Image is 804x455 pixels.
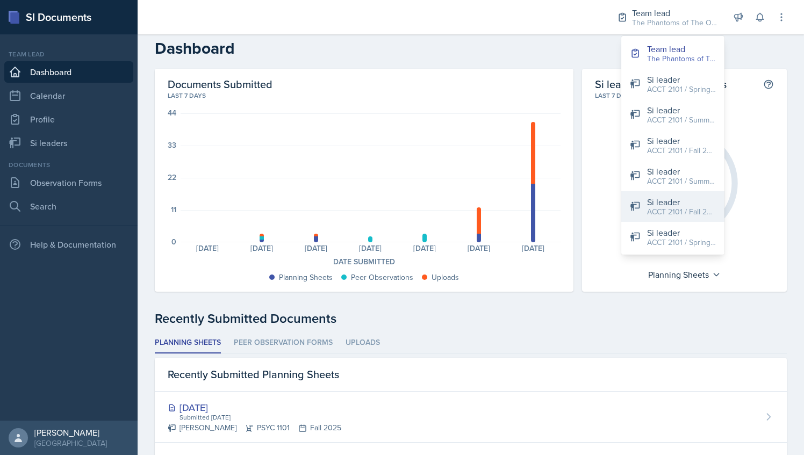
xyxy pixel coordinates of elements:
[4,160,133,170] div: Documents
[647,176,716,187] div: ACCT 2101 / Summer 2025
[155,333,221,353] li: Planning Sheets
[168,174,176,181] div: 22
[168,91,561,100] div: Last 7 days
[621,69,724,99] button: Si leader ACCT 2101 / Spring 2024
[621,191,724,222] button: Si leader ACCT 2101 / Fall 2025
[34,427,107,438] div: [PERSON_NAME]
[234,333,333,353] li: Peer Observation Forms
[647,84,716,95] div: ACCT 2101 / Spring 2024
[621,99,724,130] button: Si leader ACCT 2101 / Summer 2024
[647,237,716,248] div: ACCT 2101 / Spring 2025
[289,244,343,252] div: [DATE]
[647,104,716,117] div: Si leader
[168,400,341,415] div: [DATE]
[168,256,561,268] div: Date Submitted
[647,73,716,86] div: Si leader
[178,413,341,422] div: Submitted [DATE]
[155,39,787,58] h2: Dashboard
[168,109,176,117] div: 44
[155,392,787,443] a: [DATE] Submitted [DATE] [PERSON_NAME]PSYC 1101Fall 2025
[647,165,716,178] div: Si leader
[621,161,724,191] button: Si leader ACCT 2101 / Summer 2025
[632,17,718,28] div: The Phantoms of The Opera / Fall 2025
[595,77,727,91] h2: Si leaders with Submissions
[346,333,380,353] li: Uploads
[647,206,716,218] div: ACCT 2101 / Fall 2025
[343,244,398,252] div: [DATE]
[643,266,726,283] div: Planning Sheets
[235,244,289,252] div: [DATE]
[155,358,787,392] div: Recently Submitted Planning Sheets
[4,85,133,106] a: Calendar
[506,244,561,252] div: [DATE]
[171,238,176,245] div: 0
[4,109,133,130] a: Profile
[279,272,333,283] div: Planning Sheets
[4,172,133,193] a: Observation Forms
[155,309,787,328] div: Recently Submitted Documents
[432,272,459,283] div: Uploads
[4,196,133,217] a: Search
[168,422,341,434] div: [PERSON_NAME] PSYC 1101 Fall 2025
[34,438,107,449] div: [GEOGRAPHIC_DATA]
[621,222,724,252] button: Si leader ACCT 2101 / Spring 2025
[647,42,716,55] div: Team lead
[171,206,176,213] div: 11
[4,132,133,154] a: Si leaders
[4,49,133,59] div: Team lead
[621,38,724,69] button: Team lead The Phantoms of The Opera / Fall 2025
[595,91,774,100] div: Last 7 days
[632,6,718,19] div: Team lead
[647,114,716,126] div: ACCT 2101 / Summer 2024
[452,244,506,252] div: [DATE]
[168,77,561,91] h2: Documents Submitted
[351,272,413,283] div: Peer Observations
[621,130,724,161] button: Si leader ACCT 2101 / Fall 2024
[647,196,716,208] div: Si leader
[647,53,716,64] div: The Phantoms of The Opera / Fall 2025
[647,226,716,239] div: Si leader
[398,244,452,252] div: [DATE]
[181,244,235,252] div: [DATE]
[168,141,176,149] div: 33
[647,134,716,147] div: Si leader
[647,145,716,156] div: ACCT 2101 / Fall 2024
[4,61,133,83] a: Dashboard
[4,234,133,255] div: Help & Documentation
